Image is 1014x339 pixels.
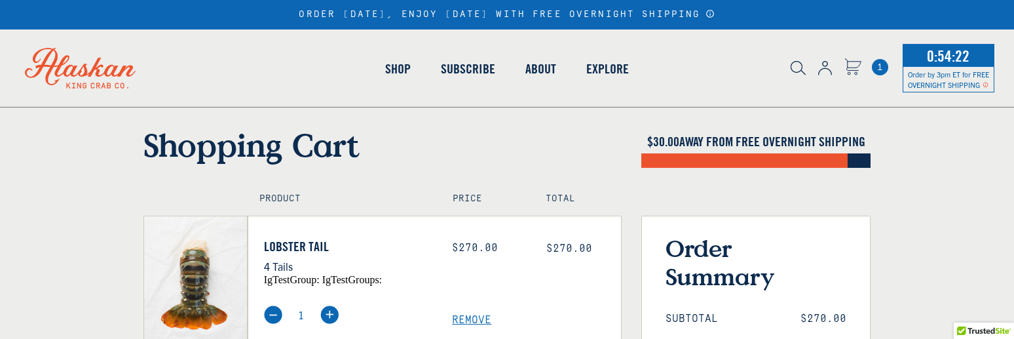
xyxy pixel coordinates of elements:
[705,9,715,18] a: Announcement Bar Modal
[872,59,888,75] a: Cart
[264,274,320,285] span: igTestGroup:
[818,61,832,75] img: account
[320,306,339,324] img: plus
[322,274,382,285] span: igTestGroups:
[7,30,154,107] img: Alaskan King Crab Co. logo
[299,9,715,20] div: ORDER [DATE], ENJOY [DATE] WITH FREE OVERNIGHT SHIPPING
[546,243,592,254] span: $270.00
[653,133,679,150] span: 30.00
[800,313,846,325] span: $270.00
[908,70,989,89] span: Order by 3pm ET for FREE OVERNIGHT SHIPPING
[452,242,527,254] div: $270.00
[924,43,973,69] span: 0:54:22
[264,239,433,254] a: Lobster Tail
[791,61,806,75] img: search
[546,193,610,205] h4: Total
[844,58,861,77] a: Cart
[264,258,433,275] p: 4 Tails
[641,134,871,150] h4: $ AWAY FROM FREE OVERNIGHT SHIPPING
[143,126,622,164] h1: Shopping Cart
[370,31,426,106] a: Shop
[426,31,510,106] a: Subscribe
[571,31,644,106] a: Explore
[453,193,517,205] h4: Price
[872,59,888,75] span: 1
[452,314,621,327] a: Remove
[264,306,282,324] img: minus
[666,234,846,290] h3: Order Summary
[259,193,425,205] h4: Product
[983,80,988,89] span: Shipping Notice Icon
[510,31,571,106] a: About
[666,313,718,325] span: Subtotal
